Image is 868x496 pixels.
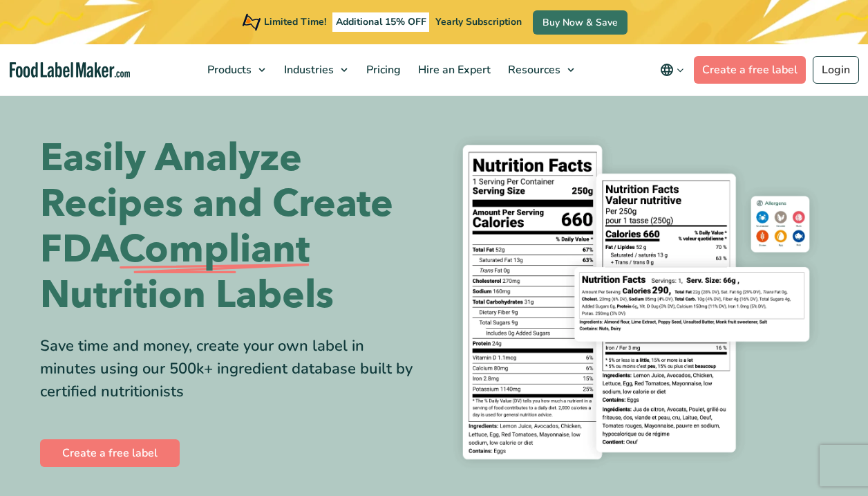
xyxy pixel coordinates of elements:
a: Create a free label [40,439,180,467]
a: Pricing [358,44,406,95]
span: Yearly Subscription [435,15,522,28]
a: Products [199,44,272,95]
div: Save time and money, create your own label in minutes using our 500k+ ingredient database built b... [40,335,424,403]
a: Login [813,56,859,84]
span: Compliant [119,227,310,273]
a: Hire an Expert [410,44,496,95]
span: Products [203,62,253,77]
h1: Easily Analyze Recipes and Create FDA Nutrition Labels [40,136,424,318]
span: Limited Time! [264,15,326,28]
a: Resources [500,44,581,95]
span: Additional 15% OFF [332,12,430,32]
span: Industries [280,62,335,77]
span: Pricing [362,62,402,77]
span: Resources [504,62,562,77]
a: Industries [276,44,355,95]
span: Hire an Expert [414,62,492,77]
a: Buy Now & Save [533,10,628,35]
a: Create a free label [694,56,806,84]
